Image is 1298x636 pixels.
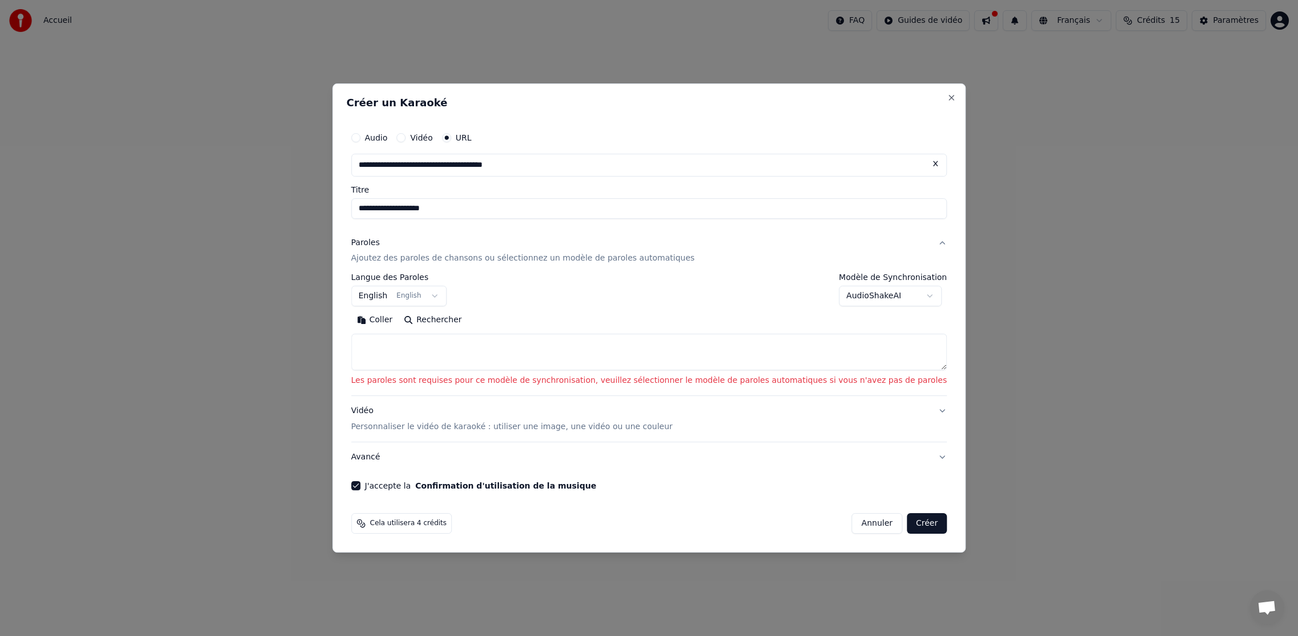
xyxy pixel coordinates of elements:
[852,513,902,534] button: Annuler
[351,186,947,194] label: Titre
[351,237,380,249] div: Paroles
[347,98,951,108] h2: Créer un Karaoké
[351,274,447,282] label: Langue des Paroles
[351,311,399,330] button: Coller
[351,421,673,433] p: Personnaliser le vidéo de karaoké : utiliser une image, une vidéo ou une couleur
[351,375,947,387] p: Les paroles sont requises pour ce modèle de synchronisation, veuillez sélectionner le modèle de p...
[351,253,695,265] p: Ajoutez des paroles de chansons ou sélectionnez un modèle de paroles automatiques
[351,274,947,396] div: ParolesAjoutez des paroles de chansons ou sélectionnez un modèle de paroles automatiques
[907,513,947,534] button: Créer
[415,482,596,490] button: J'accepte la
[839,274,947,282] label: Modèle de Synchronisation
[351,228,947,274] button: ParolesAjoutez des paroles de chansons ou sélectionnez un modèle de paroles automatiques
[411,134,433,142] label: Vidéo
[365,482,596,490] label: J'accepte la
[351,442,947,472] button: Avancé
[456,134,472,142] label: URL
[365,134,388,142] label: Audio
[398,311,467,330] button: Rechercher
[351,406,673,433] div: Vidéo
[351,397,947,442] button: VidéoPersonnaliser le vidéo de karaoké : utiliser une image, une vidéo ou une couleur
[370,519,447,528] span: Cela utilisera 4 crédits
